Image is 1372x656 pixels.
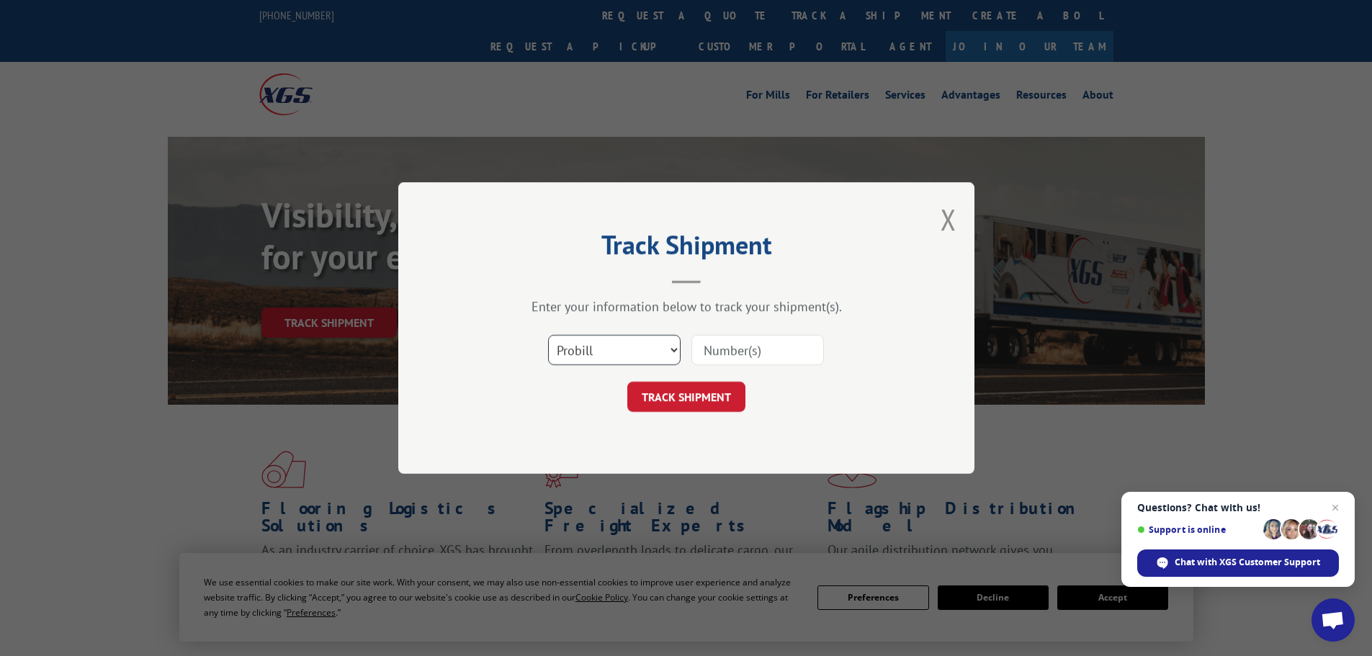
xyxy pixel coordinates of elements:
[1175,556,1320,569] span: Chat with XGS Customer Support
[691,335,824,365] input: Number(s)
[941,200,956,238] button: Close modal
[470,235,902,262] h2: Track Shipment
[627,382,745,412] button: TRACK SHIPMENT
[1137,524,1258,535] span: Support is online
[1137,549,1339,577] div: Chat with XGS Customer Support
[1312,598,1355,642] div: Open chat
[470,298,902,315] div: Enter your information below to track your shipment(s).
[1137,502,1339,513] span: Questions? Chat with us!
[1327,499,1344,516] span: Close chat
